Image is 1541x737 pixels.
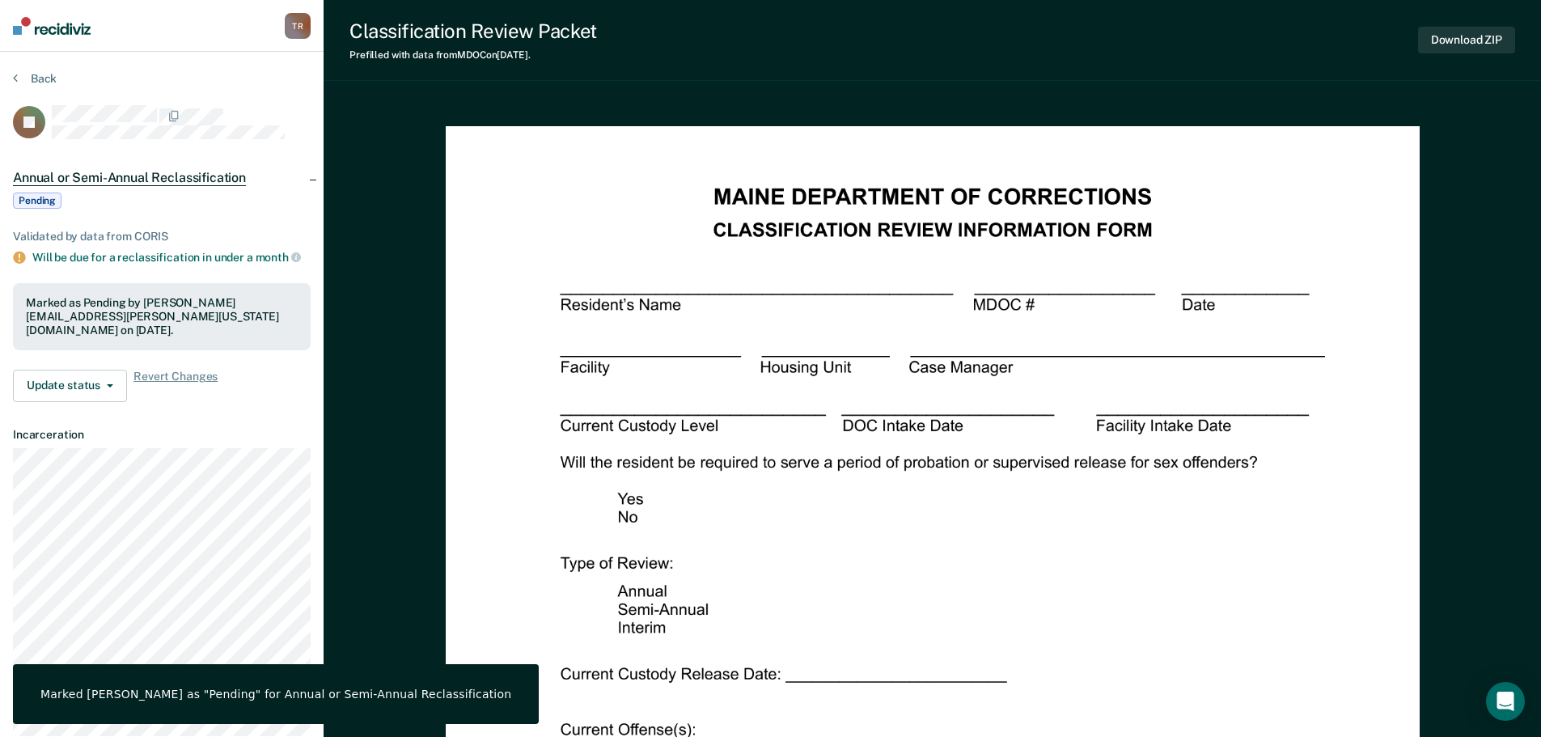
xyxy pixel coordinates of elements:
[13,370,127,402] button: Update status
[13,170,246,186] span: Annual or Semi-Annual Reclassification
[26,296,298,337] div: Marked as Pending by [PERSON_NAME][EMAIL_ADDRESS][PERSON_NAME][US_STATE][DOMAIN_NAME] on [DATE].
[40,687,511,701] div: Marked [PERSON_NAME] as "Pending" for Annual or Semi-Annual Reclassification
[285,13,311,39] div: T R
[13,428,311,442] dt: Incarceration
[13,17,91,35] img: Recidiviz
[1418,27,1515,53] button: Download ZIP
[1486,682,1525,721] div: Open Intercom Messenger
[349,49,597,61] div: Prefilled with data from MDOC on [DATE] .
[13,71,57,86] button: Back
[32,250,311,265] div: Will be due for a reclassification in under a month
[285,13,311,39] button: TR
[349,19,597,43] div: Classification Review Packet
[133,370,218,402] span: Revert Changes
[13,230,311,244] div: Validated by data from CORIS
[13,193,61,209] span: Pending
